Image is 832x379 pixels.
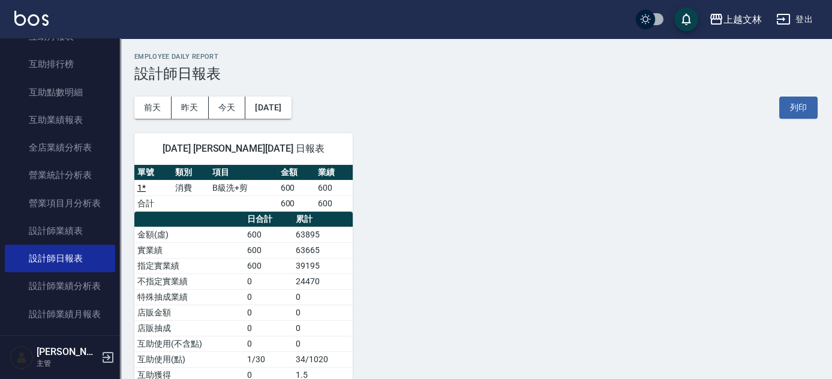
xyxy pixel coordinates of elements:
a: 全店業績分析表 [5,134,115,161]
td: 店販金額 [134,305,244,320]
td: 0 [244,273,293,289]
a: 設計師業績表 [5,217,115,245]
td: 0 [244,289,293,305]
a: 互助業績報表 [5,106,115,134]
td: 63665 [293,242,352,258]
button: [DATE] [245,97,291,119]
td: 不指定實業績 [134,273,244,289]
td: 1/30 [244,351,293,367]
div: 上越文林 [723,12,762,27]
td: 0 [293,305,352,320]
td: 600 [244,258,293,273]
td: 特殊抽成業績 [134,289,244,305]
th: 日合計 [244,212,293,227]
a: 營業統計分析表 [5,161,115,189]
td: 互助使用(不含點) [134,336,244,351]
button: 今天 [209,97,246,119]
td: B級洗+剪 [209,180,277,195]
td: 金額(虛) [134,227,244,242]
td: 34/1020 [293,351,352,367]
span: [DATE] [PERSON_NAME][DATE] 日報表 [149,143,338,155]
button: 昨天 [172,97,209,119]
a: 設計師業績分析表 [5,272,115,300]
td: 39195 [293,258,352,273]
td: 600 [315,180,353,195]
td: 63895 [293,227,352,242]
td: 實業績 [134,242,244,258]
td: 指定實業績 [134,258,244,273]
td: 600 [278,195,316,211]
a: 設計師排行榜 [5,328,115,356]
td: 600 [278,180,316,195]
button: 登出 [771,8,818,31]
a: 營業項目月分析表 [5,189,115,217]
th: 累計 [293,212,352,227]
th: 業績 [315,165,353,181]
td: 24470 [293,273,352,289]
h3: 設計師日報表 [134,65,818,82]
td: 0 [293,336,352,351]
td: 600 [244,227,293,242]
td: 600 [244,242,293,258]
a: 設計師業績月報表 [5,300,115,328]
td: 0 [244,336,293,351]
td: 消費 [172,180,210,195]
a: 互助點數明細 [5,79,115,106]
a: 設計師日報表 [5,245,115,272]
td: 店販抽成 [134,320,244,336]
th: 單號 [134,165,172,181]
button: 前天 [134,97,172,119]
table: a dense table [134,165,353,212]
button: 上越文林 [704,7,767,32]
a: 互助排行榜 [5,50,115,78]
td: 0 [244,305,293,320]
img: Logo [14,11,49,26]
button: save [674,7,698,31]
td: 0 [244,320,293,336]
td: 0 [293,320,352,336]
td: 互助使用(點) [134,351,244,367]
th: 項目 [209,165,277,181]
td: 0 [293,289,352,305]
img: Person [10,345,34,369]
p: 主管 [37,358,98,369]
td: 600 [315,195,353,211]
button: 列印 [779,97,818,119]
h5: [PERSON_NAME] [37,346,98,358]
th: 類別 [172,165,210,181]
h2: Employee Daily Report [134,53,818,61]
th: 金額 [278,165,316,181]
td: 合計 [134,195,172,211]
